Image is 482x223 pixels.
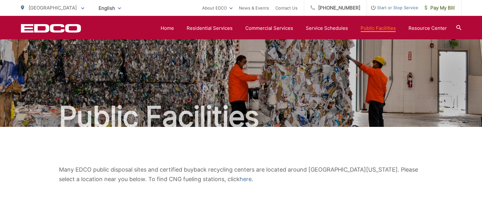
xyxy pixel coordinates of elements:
span: [GEOGRAPHIC_DATA] [29,5,77,11]
a: here [240,174,252,184]
span: Pay My Bill [425,4,455,12]
a: Public Facilities [361,24,396,32]
a: About EDCO [202,4,233,12]
a: Residential Services [187,24,233,32]
a: Home [161,24,174,32]
a: EDCD logo. Return to the homepage. [21,24,81,33]
span: Many EDCO public disposal sites and certified buyback recycling centers are located around [GEOGR... [59,166,418,182]
a: Contact Us [275,4,298,12]
a: Commercial Services [245,24,293,32]
a: Resource Center [408,24,447,32]
span: English [94,3,126,14]
h1: Public Facilities [21,101,461,133]
a: Service Schedules [306,24,348,32]
a: News & Events [239,4,269,12]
